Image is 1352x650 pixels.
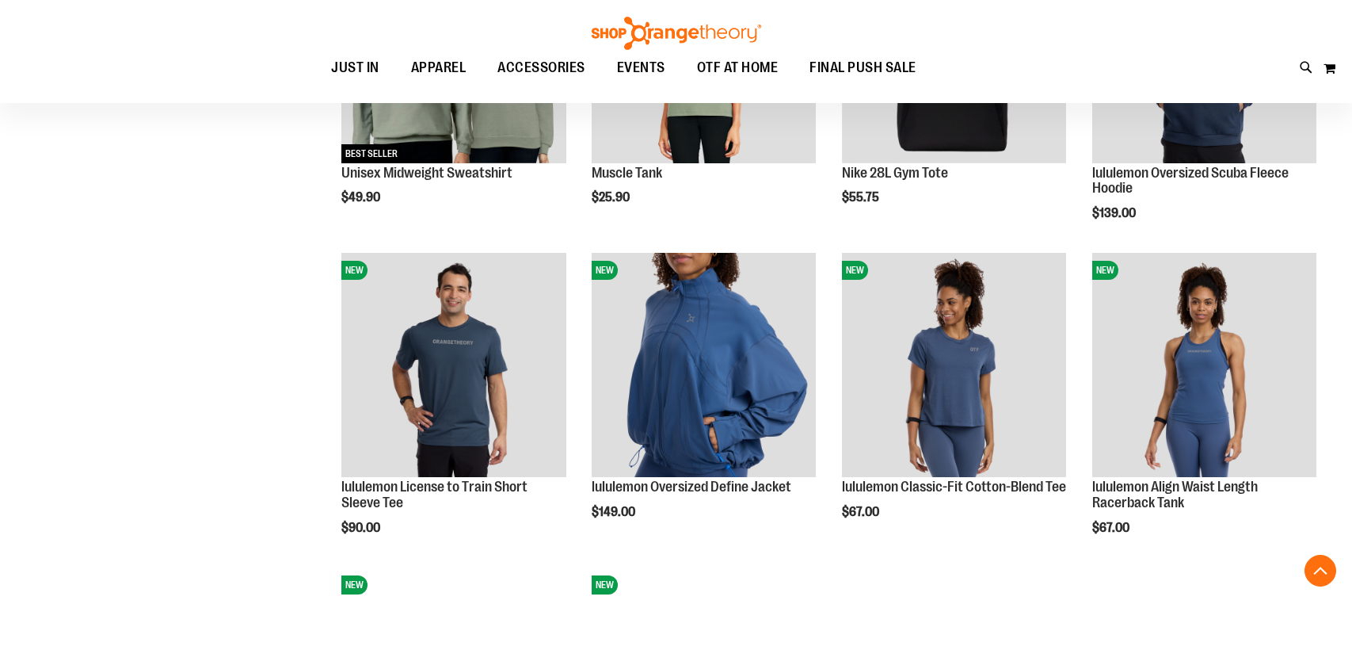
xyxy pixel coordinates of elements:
a: lululemon License to Train Short Sleeve TeeNEW [341,253,566,480]
span: $67.00 [842,505,882,519]
div: product [1084,245,1324,575]
span: FINAL PUSH SALE [809,50,916,86]
span: $149.00 [592,505,638,519]
a: Unisex Midweight Sweatshirt [341,165,512,181]
span: OTF AT HOME [697,50,779,86]
a: JUST IN [315,50,395,86]
span: NEW [592,575,618,595]
a: lululemon License to Train Short Sleeve Tee [341,479,527,510]
span: $55.75 [842,190,882,205]
img: lululemon Oversized Define Jacket [592,253,816,477]
a: lululemon Align Waist Length Racerback Tank [1092,479,1258,510]
a: lululemon Classic-Fit Cotton-Blend TeeNEW [842,253,1066,480]
a: Nike 28L Gym Tote [842,165,948,181]
span: EVENTS [617,50,665,86]
span: $139.00 [1092,206,1138,220]
a: lululemon Oversized Scuba Fleece Hoodie [1092,165,1289,197]
div: product [834,245,1074,560]
a: lululemon Align Waist Length Racerback TankNEW [1092,253,1316,480]
a: ACCESSORIES [482,50,601,86]
span: NEW [1092,261,1118,280]
a: APPAREL [395,50,482,86]
span: $90.00 [341,521,383,535]
span: $67.00 [1092,521,1132,535]
img: lululemon Classic-Fit Cotton-Blend Tee [842,253,1066,477]
img: lululemon Align Waist Length Racerback Tank [1092,253,1316,477]
a: FINAL PUSH SALE [794,50,932,86]
a: Muscle Tank [592,165,662,181]
span: $25.90 [592,190,632,205]
span: NEW [592,261,618,280]
a: EVENTS [601,50,681,86]
div: product [584,245,824,560]
img: lululemon License to Train Short Sleeve Tee [341,253,566,477]
div: product [333,245,573,575]
span: NEW [842,261,868,280]
a: lululemon Classic-Fit Cotton-Blend Tee [842,479,1066,495]
span: NEW [341,575,368,595]
span: JUST IN [331,50,379,86]
button: Back To Top [1304,555,1336,587]
span: NEW [341,261,368,280]
span: ACCESSORIES [497,50,585,86]
span: APPAREL [411,50,467,86]
img: Shop Orangetheory [589,17,764,50]
a: OTF AT HOME [681,50,794,86]
span: BEST SELLER [341,144,402,163]
a: lululemon Oversized Define JacketNEW [592,253,816,480]
span: $49.90 [341,190,383,205]
a: lululemon Oversized Define Jacket [592,479,791,495]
